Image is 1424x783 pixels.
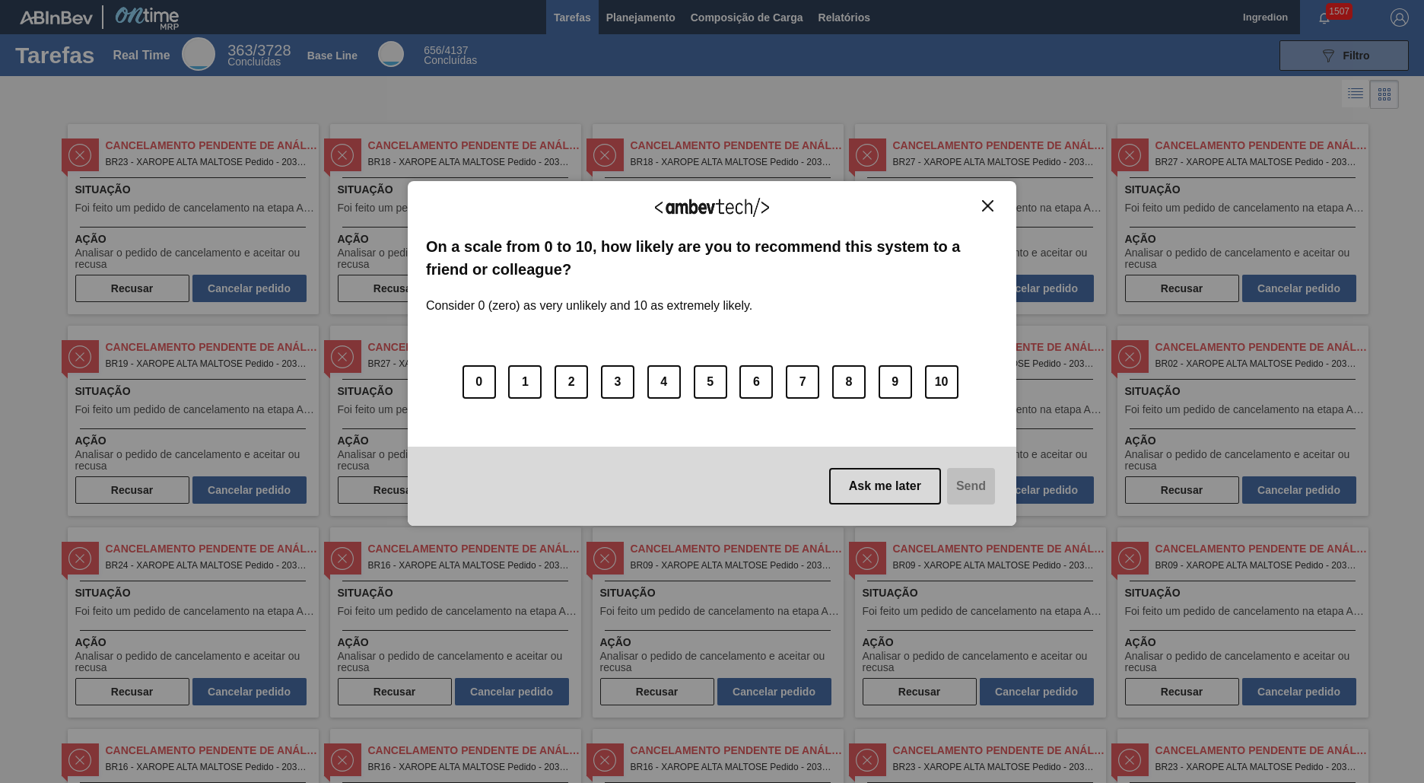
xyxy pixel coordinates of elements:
[601,365,634,399] button: 3
[555,365,588,399] button: 2
[879,365,912,399] button: 9
[426,281,752,313] label: Consider 0 (zero) as very unlikely and 10 as extremely likely.
[832,365,866,399] button: 8
[829,468,941,504] button: Ask me later
[694,365,727,399] button: 5
[739,365,773,399] button: 6
[977,199,998,212] button: Close
[426,235,998,282] label: On a scale from 0 to 10, how likely are you to recommend this system to a friend or colleague?
[508,365,542,399] button: 1
[925,365,958,399] button: 10
[462,365,496,399] button: 0
[982,200,993,212] img: Close
[786,365,819,399] button: 7
[655,198,769,217] img: Logo Ambevtech
[647,365,681,399] button: 4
